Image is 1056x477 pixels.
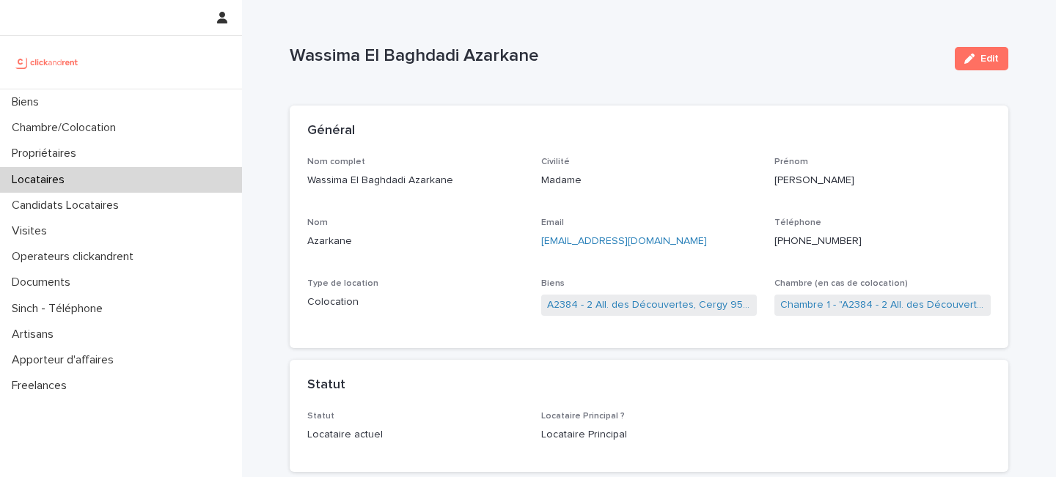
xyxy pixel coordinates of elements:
[307,295,524,310] p: Colocation
[307,158,365,166] span: Nom complet
[774,173,991,188] p: [PERSON_NAME]
[290,45,943,67] p: Wassima El Baghdadi Azarkane
[541,218,564,227] span: Email
[307,279,378,288] span: Type de location
[780,297,985,313] a: Chambre 1 - "A2384 - 2 All. des Découvertes, Cergy 95000"
[955,47,1008,70] button: Edit
[774,218,821,227] span: Téléphone
[307,173,524,188] p: Wassima El Baghdadi Azarkane
[541,173,758,188] p: Madame
[541,412,625,421] span: Locataire Principal ?
[6,379,78,393] p: Freelances
[6,250,145,264] p: Operateurs clickandrent
[774,158,808,166] span: Prénom
[307,412,334,421] span: Statut
[307,234,524,249] p: Azarkane
[307,377,345,393] h2: Statut
[547,297,752,313] a: A2384 - 2 All. des Découvertes, Cergy 95000
[6,121,128,135] p: Chambre/Colocation
[541,279,565,288] span: Biens
[12,48,83,77] img: UCB0brd3T0yccxBKYDjQ
[307,218,328,227] span: Nom
[6,353,125,367] p: Apporteur d'affaires
[6,328,65,341] p: Artisans
[307,123,355,139] h2: Général
[307,427,524,443] p: Locataire actuel
[541,158,570,166] span: Civilité
[6,173,76,187] p: Locataires
[774,279,908,288] span: Chambre (en cas de colocation)
[6,199,131,212] p: Candidats Locataires
[541,236,707,246] a: [EMAIL_ADDRESS][DOMAIN_NAME]
[774,236,862,246] ringoverc2c-84e06f14122c: Call with Ringover
[980,53,999,64] span: Edit
[6,95,51,109] p: Biens
[6,302,114,316] p: Sinch - Téléphone
[6,224,59,238] p: Visites
[6,147,88,160] p: Propriétaires
[774,236,862,246] ringoverc2c-number-84e06f14122c: [PHONE_NUMBER]
[6,276,82,289] p: Documents
[541,427,758,443] p: Locataire Principal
